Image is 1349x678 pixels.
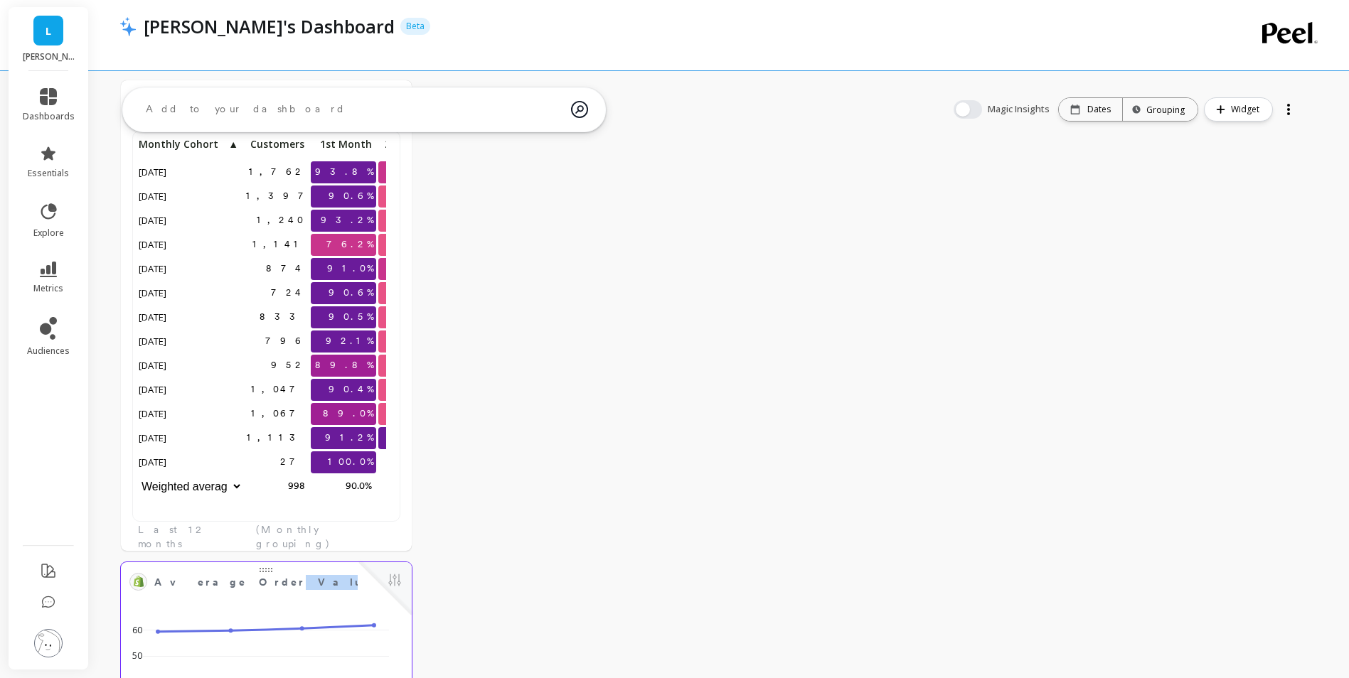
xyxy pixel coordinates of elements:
[312,161,376,183] span: 93.8%
[243,185,317,207] span: 1,397
[28,168,69,179] span: essentials
[324,258,376,279] span: 91.0%
[27,345,70,357] span: audiences
[1136,103,1185,117] div: Grouping
[136,330,171,352] span: [DATE]
[571,90,588,129] img: magic search icon
[250,234,309,255] span: 1,141
[1231,102,1264,117] span: Widget
[1204,97,1273,122] button: Widget
[268,282,309,303] span: 724
[378,134,444,154] p: 2nd Month
[326,282,376,303] span: 90.6%
[246,139,304,150] span: Customers
[277,451,309,473] span: 27
[144,14,395,38] p: Hector's Dashboard
[314,139,372,150] span: 1st Month
[243,134,309,154] p: Customers
[136,379,171,400] span: [DATE]
[246,161,309,183] span: 1,762
[385,258,444,279] span: 72.7%
[34,629,63,657] img: profile picture
[244,427,309,448] span: 1,113
[263,258,309,279] span: 874
[381,139,439,150] span: 2nd Month
[268,355,309,376] span: 952
[242,134,310,158] div: Toggle SortBy
[136,234,171,255] span: [DATE]
[325,451,376,473] span: 100.0%
[257,306,309,328] span: 833
[136,258,171,279] span: [DATE]
[400,18,430,35] p: Beta
[385,379,444,400] span: 63.8%
[139,139,227,150] span: Monthly Cohort
[136,134,203,158] div: Toggle SortBy
[119,16,137,36] img: header icon
[326,306,376,328] span: 90.5%
[323,330,376,352] span: 92.1%
[311,134,376,154] p: 1st Month
[262,330,309,352] span: 796
[23,51,75,63] p: LUCY
[385,282,444,303] span: 69.8%
[322,427,376,448] span: 91.2%
[136,161,171,183] span: [DATE]
[136,427,171,448] span: [DATE]
[310,134,378,158] div: Toggle SortBy
[312,355,376,376] span: 89.8%
[324,234,376,255] span: 76.2%
[248,403,309,424] span: 1,067
[256,522,395,551] span: (Monthly grouping)
[46,23,51,39] span: L
[154,575,523,590] span: Average Order Value by Product Type
[243,475,309,497] p: 998
[254,210,309,231] span: 1,240
[33,283,63,294] span: metrics
[138,522,252,551] span: Last 12 months
[136,306,171,328] span: [DATE]
[318,210,376,231] span: 93.2%
[378,475,444,497] p: 69.4%
[1087,104,1111,115] p: Dates
[311,475,376,497] p: 90.0%
[248,379,309,400] span: 1,047
[320,403,376,424] span: 89.0%
[33,227,64,239] span: explore
[136,134,242,154] p: Monthly Cohort
[136,451,171,473] span: [DATE]
[227,139,238,150] span: ▲
[326,185,376,207] span: 90.6%
[136,185,171,207] span: [DATE]
[23,111,75,122] span: dashboards
[154,572,358,592] span: Average Order Value by Product Type
[136,282,171,303] span: [DATE]
[378,134,445,158] div: Toggle SortBy
[385,355,444,376] span: 68.3%
[136,403,171,424] span: [DATE]
[988,102,1052,117] span: Magic Insights
[136,355,171,376] span: [DATE]
[136,210,171,231] span: [DATE]
[326,379,376,400] span: 90.4%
